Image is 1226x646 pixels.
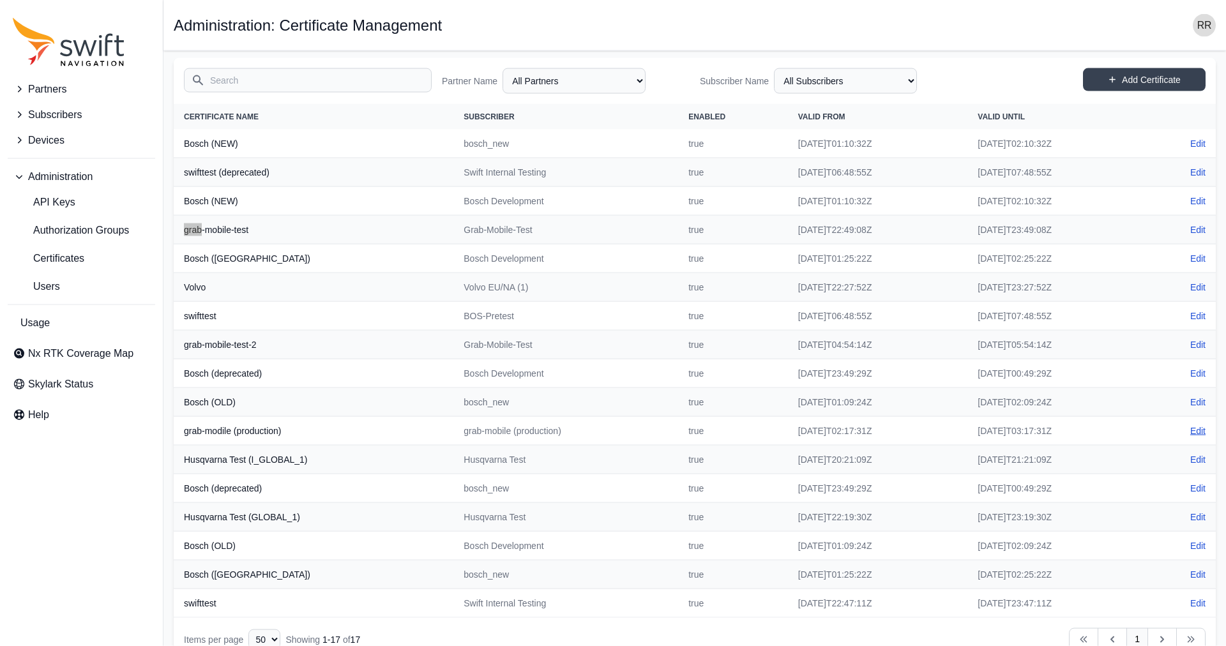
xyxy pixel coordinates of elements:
[678,302,788,331] td: true
[788,158,968,187] td: [DATE]T06:48:55Z
[442,75,497,87] label: Partner Name
[8,246,155,271] a: Certificates
[453,187,678,216] td: Bosch Development
[1190,568,1206,581] a: Edit
[788,589,968,618] td: [DATE]T22:47:11Z
[20,315,50,331] span: Usage
[788,273,968,302] td: [DATE]T22:27:52Z
[28,82,66,97] span: Partners
[788,244,968,273] td: [DATE]T01:25:22Z
[967,532,1147,560] td: [DATE]T02:09:24Z
[174,589,453,618] th: swifttest
[174,18,442,33] h1: Administration: Certificate Management
[1190,424,1206,437] a: Edit
[28,169,93,184] span: Administration
[174,273,453,302] th: Volvo
[678,158,788,187] td: true
[1190,223,1206,236] a: Edit
[13,195,75,210] span: API Keys
[1190,252,1206,265] a: Edit
[453,359,678,388] td: Bosch Development
[967,158,1147,187] td: [DATE]T07:48:55Z
[453,158,678,187] td: Swift Internal Testing
[174,130,453,158] th: Bosch (NEW)
[174,216,453,244] th: grab-mobile-test
[453,216,678,244] td: Grab-Mobile-Test
[13,251,84,266] span: Certificates
[788,216,968,244] td: [DATE]T22:49:08Z
[351,635,361,645] span: 17
[28,377,93,392] span: Skylark Status
[453,446,678,474] td: Husqvarna Test
[967,244,1147,273] td: [DATE]T02:25:22Z
[1190,539,1206,552] a: Edit
[967,417,1147,446] td: [DATE]T03:17:31Z
[1190,453,1206,466] a: Edit
[678,474,788,503] td: true
[453,589,678,618] td: Swift Internal Testing
[678,130,788,158] td: true
[967,130,1147,158] td: [DATE]T02:10:32Z
[322,635,340,645] span: 1 - 17
[788,302,968,331] td: [DATE]T06:48:55Z
[174,503,453,532] th: Husqvarna Test (GLOBAL_1)
[678,104,788,130] th: Enabled
[678,187,788,216] td: true
[184,68,432,93] input: Search
[503,68,646,94] select: Partner Name
[8,341,155,366] a: Nx RTK Coverage Map
[788,130,968,158] td: [DATE]T01:10:32Z
[8,274,155,299] a: Users
[678,244,788,273] td: true
[967,359,1147,388] td: [DATE]T00:49:29Z
[1190,310,1206,322] a: Edit
[967,302,1147,331] td: [DATE]T07:48:55Z
[967,503,1147,532] td: [DATE]T23:19:30Z
[13,223,129,238] span: Authorization Groups
[788,532,968,560] td: [DATE]T01:09:24Z
[174,359,453,388] th: Bosch (deprecated)
[678,216,788,244] td: true
[8,128,155,153] button: Devices
[1193,14,1216,37] img: user photo
[967,388,1147,417] td: [DATE]T02:09:24Z
[285,633,360,646] div: Showing of
[453,302,678,331] td: BOS-Pretest
[453,503,678,532] td: Husqvarna Test
[8,372,155,397] a: Skylark Status
[967,589,1147,618] td: [DATE]T23:47:11Z
[174,302,453,331] th: swifttest
[678,446,788,474] td: true
[453,244,678,273] td: Bosch Development
[967,474,1147,503] td: [DATE]T00:49:29Z
[1190,367,1206,380] a: Edit
[700,75,769,87] label: Subscriber Name
[174,104,453,130] th: Certificate Name
[788,560,968,589] td: [DATE]T01:25:22Z
[174,331,453,359] th: grab-mobile-test-2
[1190,195,1206,207] a: Edit
[8,190,155,215] a: API Keys
[1190,137,1206,150] a: Edit
[678,532,788,560] td: true
[678,560,788,589] td: true
[28,133,64,148] span: Devices
[174,417,453,446] th: grab-modile (production)
[1190,338,1206,351] a: Edit
[174,446,453,474] th: Husqvarna Test (I_GLOBAL_1)
[774,68,917,94] select: Subscriber
[28,107,82,123] span: Subscribers
[1190,482,1206,495] a: Edit
[8,218,155,243] a: Authorization Groups
[678,417,788,446] td: true
[1190,511,1206,523] a: Edit
[967,560,1147,589] td: [DATE]T02:25:22Z
[967,273,1147,302] td: [DATE]T23:27:52Z
[8,164,155,190] button: Administration
[453,273,678,302] td: Volvo EU/NA (1)
[453,331,678,359] td: Grab-Mobile-Test
[1190,396,1206,409] a: Edit
[967,446,1147,474] td: [DATE]T21:21:09Z
[8,102,155,128] button: Subscribers
[184,635,243,645] span: Items per page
